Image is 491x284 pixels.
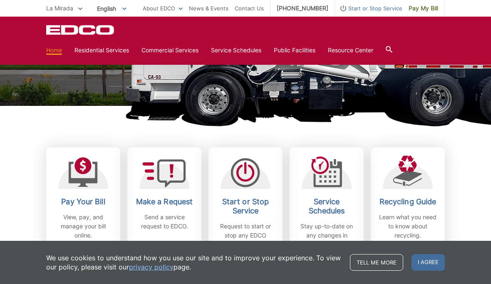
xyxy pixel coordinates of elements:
a: Home [46,46,62,55]
a: About EDCO [143,4,183,13]
p: Send a service request to EDCO. [134,213,195,231]
a: EDCD logo. Return to the homepage. [46,25,115,35]
p: We use cookies to understand how you use our site and to improve your experience. To view our pol... [46,253,342,272]
a: Residential Services [74,46,129,55]
span: I agree [412,254,445,271]
a: Commercial Services [141,46,198,55]
a: Resource Center [328,46,373,55]
span: La Mirada [46,5,73,12]
a: Tell me more [350,254,403,271]
h2: Recycling Guide [377,197,439,206]
span: Pay My Bill [409,4,438,13]
a: Public Facilities [274,46,315,55]
span: English [91,2,133,15]
p: Stay up-to-date on any changes in schedules. [296,222,357,249]
h2: Service Schedules [296,197,357,215]
a: privacy policy [129,262,174,272]
h2: Start or Stop Service [215,197,276,215]
a: Contact Us [235,4,264,13]
p: View, pay, and manage your bill online. [52,213,114,240]
a: Recycling Guide Learn what you need to know about recycling. [371,147,445,257]
a: Make a Request Send a service request to EDCO. [127,147,201,257]
a: Pay Your Bill View, pay, and manage your bill online. [46,147,120,257]
a: News & Events [189,4,228,13]
p: Learn what you need to know about recycling. [377,213,439,240]
h2: Pay Your Bill [52,197,114,206]
h2: Make a Request [134,197,195,206]
a: Service Schedules [211,46,261,55]
p: Request to start or stop any EDCO services. [215,222,276,249]
a: Service Schedules Stay up-to-date on any changes in schedules. [290,147,364,257]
